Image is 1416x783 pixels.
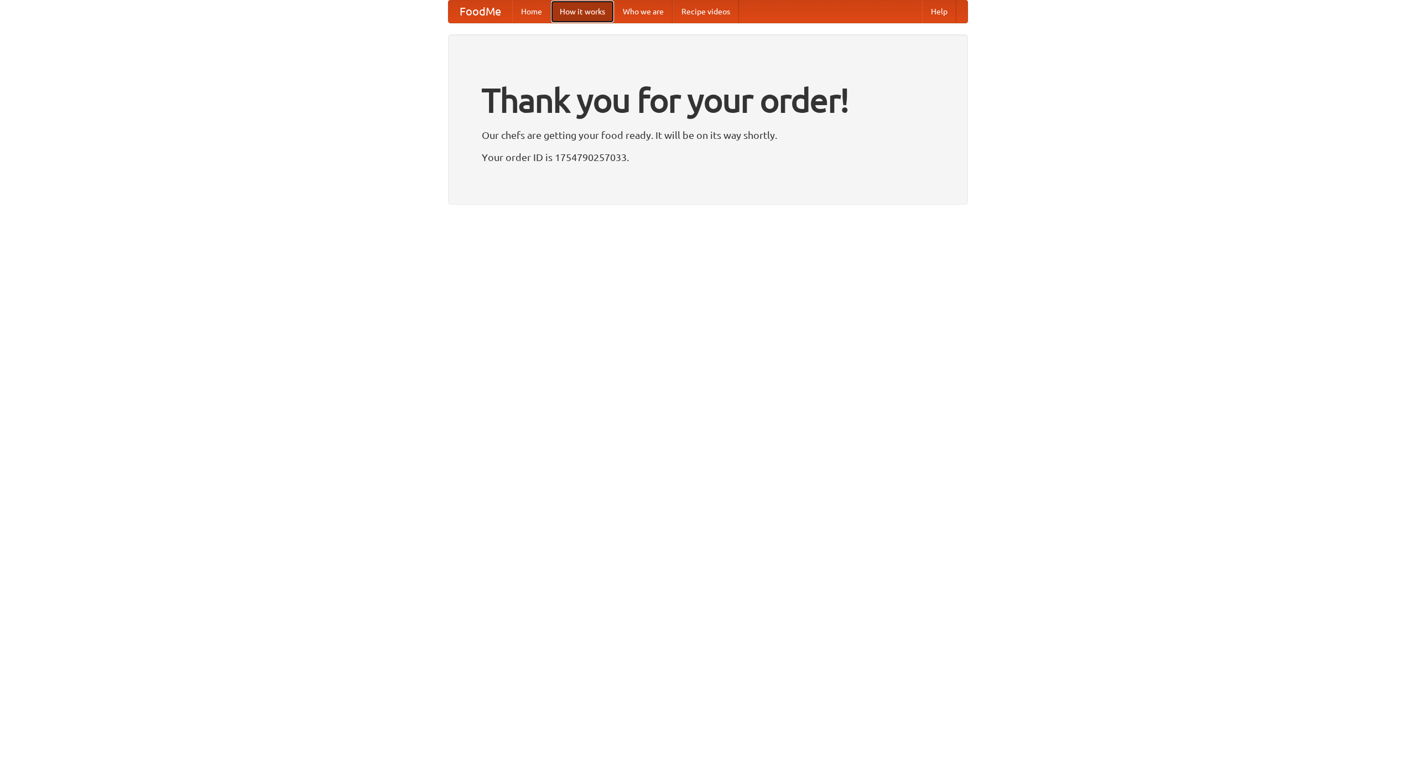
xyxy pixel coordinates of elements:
[551,1,614,23] a: How it works
[922,1,956,23] a: Help
[512,1,551,23] a: Home
[673,1,739,23] a: Recipe videos
[482,127,934,143] p: Our chefs are getting your food ready. It will be on its way shortly.
[482,149,934,165] p: Your order ID is 1754790257033.
[449,1,512,23] a: FoodMe
[482,74,934,127] h1: Thank you for your order!
[614,1,673,23] a: Who we are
